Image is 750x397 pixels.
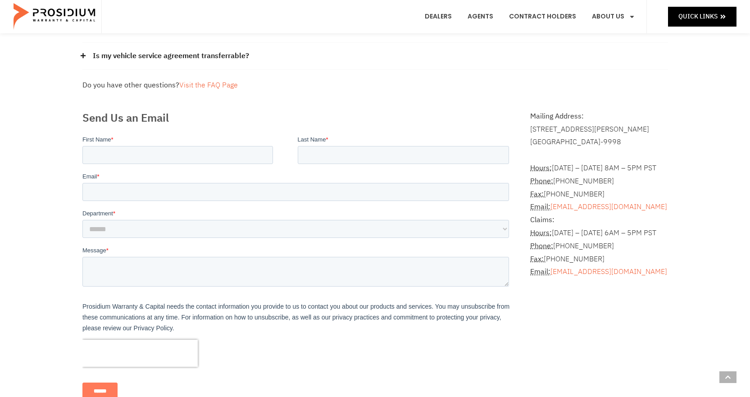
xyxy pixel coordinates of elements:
strong: Phone: [530,241,553,251]
h2: Send Us an Email [82,110,513,126]
abbr: Phone Number [530,176,553,187]
abbr: Hours [530,163,552,173]
a: Is my vehicle service agreement transferrable? [93,50,249,63]
div: Is my vehicle service agreement transferrable? [82,43,668,70]
abbr: Fax [530,254,544,265]
abbr: Fax [530,189,544,200]
span: Quick Links [678,11,718,22]
abbr: Phone Number [530,241,553,251]
strong: Email: [530,266,550,277]
b: Claims: [530,214,555,225]
strong: Fax: [530,189,544,200]
strong: Phone: [530,176,553,187]
strong: Hours: [530,163,552,173]
abbr: Email Address [530,266,550,277]
strong: Fax: [530,254,544,265]
address: [DATE] – [DATE] 8AM – 5PM PST [PHONE_NUMBER] [PHONE_NUMBER] [530,149,668,278]
b: Mailing Address: [530,111,584,122]
a: Visit the FAQ Page [179,80,238,91]
strong: Email: [530,201,550,212]
div: Do you have other questions? [82,79,668,92]
a: [EMAIL_ADDRESS][DOMAIN_NAME] [550,266,667,277]
abbr: Hours [530,228,552,238]
div: [STREET_ADDRESS][PERSON_NAME] [530,123,668,136]
abbr: Email Address [530,201,550,212]
strong: Hours: [530,228,552,238]
p: [DATE] – [DATE] 6AM – 5PM PST [PHONE_NUMBER] [PHONE_NUMBER] [530,214,668,278]
div: [GEOGRAPHIC_DATA]-9998 [530,136,668,149]
a: [EMAIL_ADDRESS][DOMAIN_NAME] [550,201,667,212]
a: Quick Links [668,7,736,26]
